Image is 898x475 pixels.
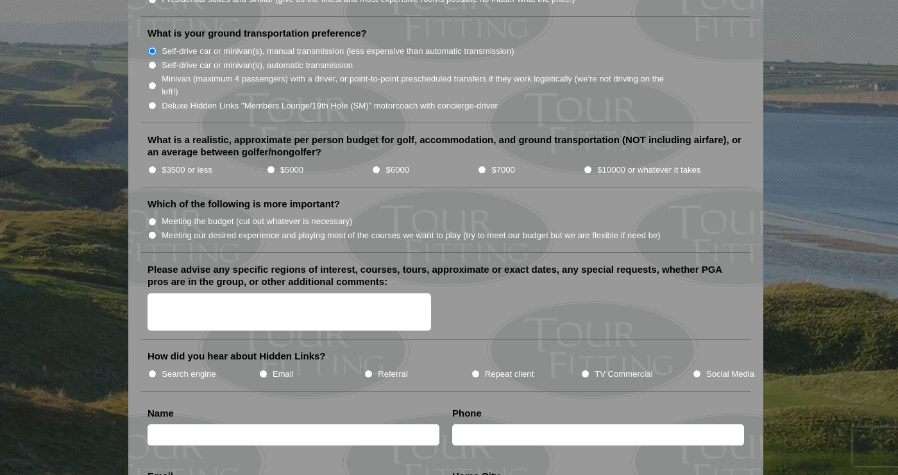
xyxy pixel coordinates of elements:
[162,73,677,98] label: Minivan (maximum 4 passengers) with a driver, or point-to-point prescheduled transfers if they wo...
[162,229,661,242] label: Meeting our desired experience and playing most of the courses we want to play (try to meet our b...
[162,59,353,72] label: Self-drive car or minivan(s), automatic transmission
[148,263,744,288] label: Please advise any specific regions of interest, courses, tours, approximate or exact dates, any s...
[597,164,700,177] label: $10000 or whatever it takes
[162,164,212,177] label: $3500 or less
[378,368,408,381] label: Referral
[162,368,216,381] label: Search engine
[148,27,367,40] label: What is your ground transportation preference?
[386,164,409,177] label: $6000
[280,164,303,177] label: $5000
[148,198,340,211] label: Which of the following is more important?
[162,99,498,112] label: Deluxe Hidden Links "Members Lounge/19th Hole (SM)" motorcoach with concierge-driver
[148,407,174,420] label: Name
[485,368,534,381] label: Repeat client
[595,368,652,381] label: TV Commercial
[162,45,514,58] label: Self-drive car or minivan(s), manual transmission (less expensive than automatic transmission)
[706,368,754,381] label: Social Media
[452,407,482,420] label: Phone
[162,215,352,228] label: Meeting the budget (cut out whatever is necessary)
[148,350,326,363] label: How did you hear about Hidden Links?
[148,134,744,159] label: What is a realistic, approximate per person budget for golf, accommodation, and ground transporta...
[273,368,294,381] label: Email
[491,164,514,177] label: $7000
